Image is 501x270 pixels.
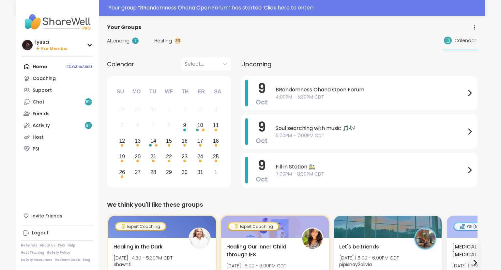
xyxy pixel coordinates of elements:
[276,163,466,171] span: Fill in Station 🚉
[131,150,145,164] div: Choose Monday, October 20th, 2025
[166,152,172,161] div: 22
[21,10,94,33] img: ShareWell Nav Logo
[33,146,39,152] div: PSI
[33,87,52,94] div: Support
[135,105,141,114] div: 29
[22,40,33,50] img: lyssa
[135,136,141,145] div: 13
[197,168,203,177] div: 31
[107,200,478,209] div: We think you'll like these groups
[214,105,217,114] div: 4
[415,229,435,249] img: pipishay2olivia
[47,250,70,255] a: Safety Policy
[150,168,156,177] div: 28
[146,150,160,164] div: Choose Tuesday, October 21st, 2025
[258,118,266,136] span: 9
[339,243,379,251] span: Let's be friends
[86,123,91,128] span: 9 +
[454,223,489,230] div: PSI (free)
[146,165,160,179] div: Choose Tuesday, October 28th, 2025
[33,75,56,82] div: Coaching
[114,243,163,251] span: Healing in the Dark
[256,175,268,184] span: Oct
[115,134,129,148] div: Choose Sunday, October 12th, 2025
[114,255,173,261] span: [DATE] | 4:30 - 5:30PM CDT
[84,99,93,105] span: 99 +
[183,121,186,130] div: 9
[197,136,203,145] div: 17
[178,85,192,99] div: Th
[256,136,268,145] span: Oct
[178,103,192,117] div: Not available Thursday, October 2nd, 2025
[213,136,219,145] div: 18
[21,227,94,239] a: Logout
[276,124,466,132] span: Soul searching with music 🎵🎶
[209,150,223,164] div: Choose Saturday, October 25th, 2025
[107,24,141,31] span: Your Groups
[339,255,399,261] span: [DATE] | 5:00 - 6:00PM CDT
[214,168,217,177] div: 1
[113,85,128,99] div: Su
[121,121,124,130] div: 5
[40,243,55,248] a: About Us
[146,103,160,117] div: Not available Tuesday, September 30th, 2025
[162,103,176,117] div: Not available Wednesday, October 1st, 2025
[21,131,94,143] a: Host
[32,230,49,236] div: Logout
[21,72,94,84] a: Coaching
[209,119,223,133] div: Choose Saturday, October 11th, 2025
[33,111,50,117] div: Friends
[166,168,172,177] div: 29
[276,86,466,94] span: BRandomness Ohana Open Forum
[162,134,176,148] div: Choose Wednesday, October 15th, 2025
[154,38,172,44] span: Hosting
[119,136,125,145] div: 12
[182,152,188,161] div: 23
[183,105,186,114] div: 2
[193,165,207,179] div: Choose Friday, October 31st, 2025
[131,165,145,179] div: Choose Monday, October 27th, 2025
[115,119,129,133] div: Not available Sunday, October 5th, 2025
[178,134,192,148] div: Choose Thursday, October 16th, 2025
[193,134,207,148] div: Choose Friday, October 17th, 2025
[168,105,171,114] div: 1
[150,152,156,161] div: 21
[21,143,94,155] a: PSI
[107,60,134,69] span: Calendar
[131,119,145,133] div: Not available Monday, October 6th, 2025
[131,134,145,148] div: Choose Monday, October 13th, 2025
[33,122,50,129] div: Activity
[197,152,203,161] div: 24
[190,229,210,249] img: Shawnti
[114,102,223,180] div: month 2025-10
[226,243,294,259] span: Healing Our Inner Child through IFS
[114,261,131,268] b: Shawnti
[339,261,372,268] b: pipishay2olivia
[68,243,75,248] a: Help
[135,152,141,161] div: 20
[178,150,192,164] div: Choose Thursday, October 23rd, 2025
[119,168,125,177] div: 26
[226,262,286,269] span: [DATE] | 5:00 - 6:00PM CDT
[129,85,144,99] div: Mo
[116,223,165,230] div: Expert Coaching
[178,119,192,133] div: Choose Thursday, October 9th, 2025
[21,250,44,255] a: Host Training
[276,94,466,101] span: 4:00PM - 5:30PM CDT
[276,132,466,139] span: 6:00PM - 7:00PM CDT
[115,150,129,164] div: Choose Sunday, October 19th, 2025
[132,38,139,44] div: 7
[454,37,476,44] span: Calendar
[162,150,176,164] div: Choose Wednesday, October 22nd, 2025
[136,121,139,130] div: 6
[193,103,207,117] div: Not available Friday, October 3rd, 2025
[135,168,141,177] div: 27
[258,79,266,98] span: 9
[55,258,80,262] a: Redeem Code
[21,84,94,96] a: Support
[146,134,160,148] div: Choose Tuesday, October 14th, 2025
[209,165,223,179] div: Choose Saturday, November 1st, 2025
[194,85,208,99] div: Fr
[197,121,203,130] div: 10
[193,150,207,164] div: Choose Friday, October 24th, 2025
